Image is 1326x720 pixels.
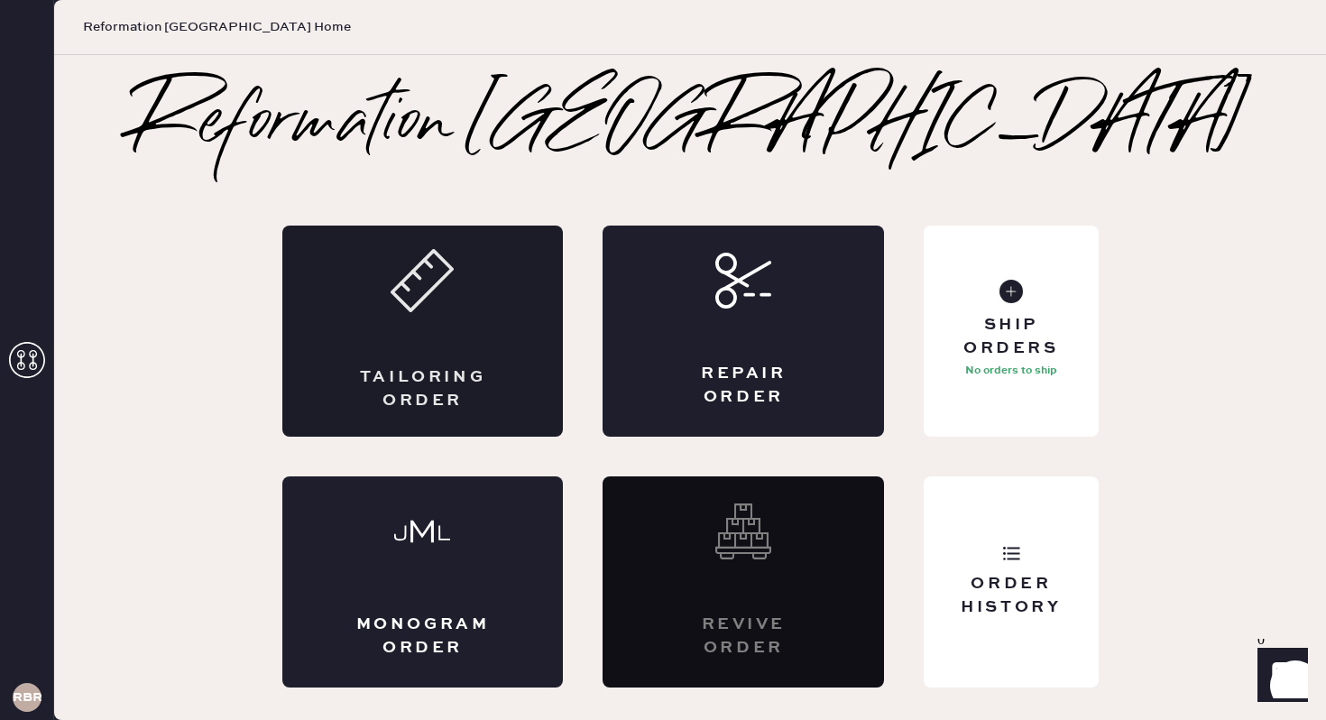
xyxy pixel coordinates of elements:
h3: RBRA [13,691,41,704]
div: Tailoring Order [355,366,492,411]
div: Monogram Order [355,614,492,659]
iframe: Front Chat [1240,639,1318,716]
div: Revive order [675,614,812,659]
div: Interested? Contact us at care@hemster.co [603,476,884,688]
span: Reformation [GEOGRAPHIC_DATA] Home [83,18,351,36]
div: Ship Orders [938,314,1083,359]
div: Repair Order [675,363,812,408]
p: No orders to ship [965,360,1057,382]
div: Order History [938,573,1083,618]
h2: Reformation [GEOGRAPHIC_DATA] [133,88,1248,161]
